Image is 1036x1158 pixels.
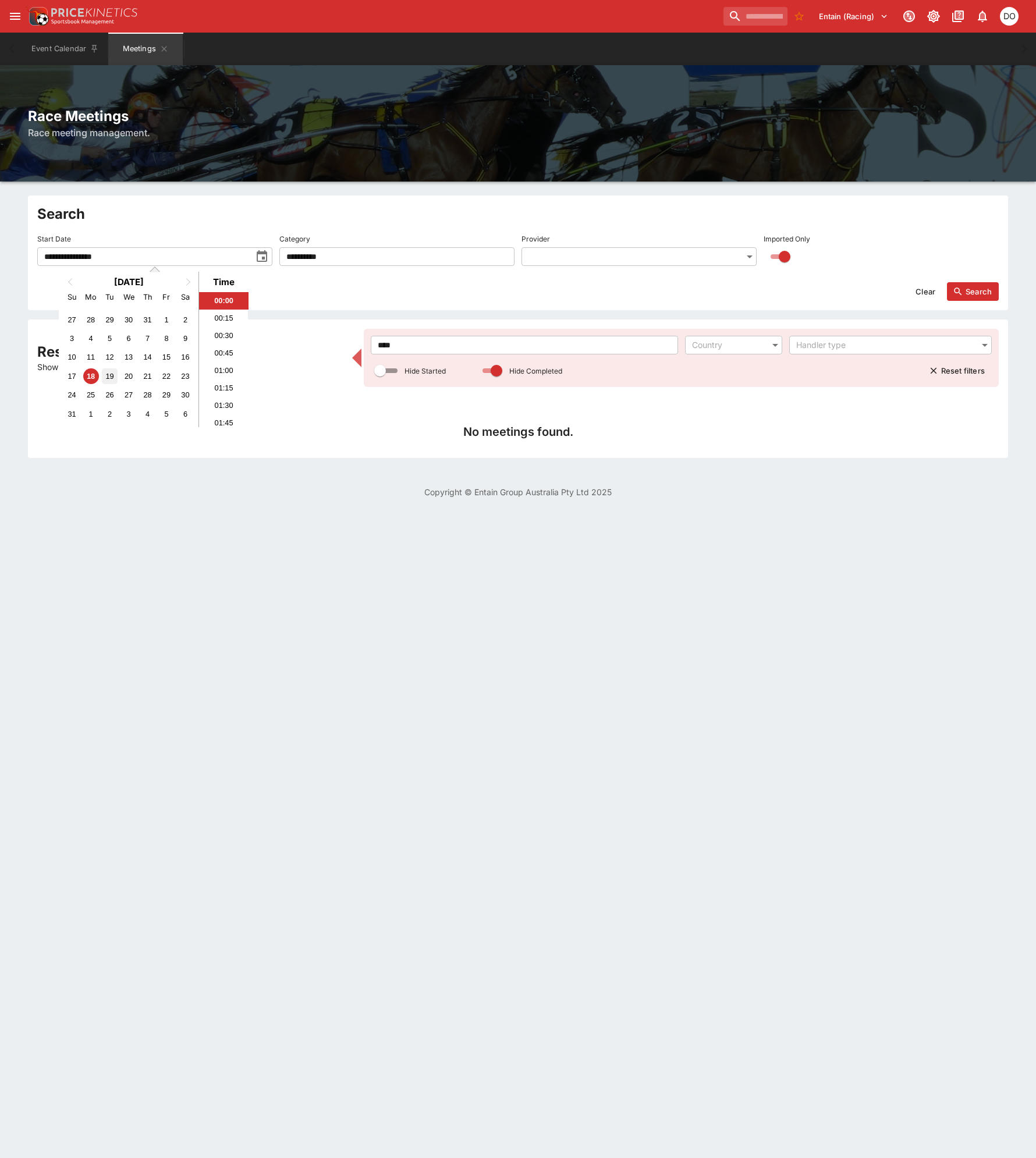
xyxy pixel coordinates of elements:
[972,6,993,27] button: Notifications
[790,7,808,26] button: No Bookmarks
[140,349,155,365] div: Choose Thursday, August 14th, 2025
[120,387,136,403] div: Choose Wednesday, August 27th, 2025
[158,331,174,346] div: Choose Friday, August 8th, 2025
[140,289,155,305] div: Thursday
[178,406,193,422] div: Choose Saturday, September 6th, 2025
[64,312,80,328] div: Choose Sunday, July 27th, 2025
[5,6,26,27] button: open drawer
[158,312,174,328] div: Choose Friday, August 1st, 2025
[1000,7,1019,26] div: Daniel Olerenshaw
[178,387,193,403] div: Choose Saturday, August 30th, 2025
[178,349,193,365] div: Choose Saturday, August 16th, 2025
[64,331,80,346] div: Choose Sunday, August 3rd, 2025
[923,6,944,27] button: Toggle light/dark mode
[59,276,198,287] h2: [DATE]
[37,343,345,361] h2: Results
[83,349,99,365] div: Choose Monday, August 11th, 2025
[723,7,787,26] input: search
[521,234,550,244] p: Provider
[62,310,194,424] div: Month August, 2025
[405,366,446,376] p: Hide Started
[178,368,193,384] div: Choose Saturday, August 23rd, 2025
[199,292,249,427] ul: Time
[199,327,249,344] li: 00:30
[24,33,106,65] button: Event Calendar
[509,366,562,376] p: Hide Completed
[59,272,248,427] div: Choose Date and Time
[64,289,80,305] div: Sunday
[83,331,99,346] div: Choose Monday, August 4th, 2025
[120,331,136,346] div: Choose Wednesday, August 6th, 2025
[64,406,80,422] div: Choose Sunday, August 31st, 2025
[102,289,118,305] div: Tuesday
[102,368,118,384] div: Choose Tuesday, August 19th, 2025
[909,282,942,301] button: Clear
[199,292,249,310] li: 00:00
[202,276,245,287] div: Time
[64,368,80,384] div: Choose Sunday, August 17th, 2025
[692,339,764,351] div: Country
[812,7,895,26] button: Select Tenant
[64,349,80,365] div: Choose Sunday, August 10th, 2025
[102,349,118,365] div: Choose Tuesday, August 12th, 2025
[158,387,174,403] div: Choose Friday, August 29th, 2025
[64,387,80,403] div: Choose Sunday, August 24th, 2025
[120,406,136,422] div: Choose Wednesday, September 3rd, 2025
[948,6,968,27] button: Documentation
[178,289,193,305] div: Saturday
[796,339,973,351] div: Handler type
[199,379,249,397] li: 01:15
[51,19,114,24] img: Sportsbook Management
[120,349,136,365] div: Choose Wednesday, August 13th, 2025
[37,205,999,223] h2: Search
[102,331,118,346] div: Choose Tuesday, August 5th, 2025
[120,289,136,305] div: Wednesday
[26,5,49,28] img: PriceKinetics Logo
[158,406,174,422] div: Choose Friday, September 5th, 2025
[83,406,99,422] div: Choose Monday, September 1st, 2025
[199,310,249,327] li: 00:15
[764,234,810,244] p: Imported Only
[140,406,155,422] div: Choose Thursday, September 4th, 2025
[28,107,1008,125] h2: Race Meetings
[108,33,183,65] button: Meetings
[37,234,71,244] p: Start Date
[102,312,118,328] div: Choose Tuesday, July 29th, 2025
[899,6,920,27] button: Connected to PK
[37,361,345,373] p: Showing 0 of 76 results
[180,273,198,292] button: Next Month
[60,273,79,292] button: Previous Month
[120,312,136,328] div: Choose Wednesday, July 30th, 2025
[140,331,155,346] div: Choose Thursday, August 7th, 2025
[158,289,174,305] div: Friday
[996,3,1022,29] button: Daniel Olerenshaw
[120,368,136,384] div: Choose Wednesday, August 20th, 2025
[83,289,99,305] div: Monday
[83,312,99,328] div: Choose Monday, July 28th, 2025
[947,282,999,301] button: Search
[923,361,992,380] button: Reset filters
[47,424,989,439] h4: No meetings found.
[83,387,99,403] div: Choose Monday, August 25th, 2025
[102,387,118,403] div: Choose Tuesday, August 26th, 2025
[140,368,155,384] div: Choose Thursday, August 21st, 2025
[251,246,272,267] button: toggle date time picker
[199,414,249,432] li: 01:45
[178,331,193,346] div: Choose Saturday, August 9th, 2025
[199,362,249,379] li: 01:00
[158,368,174,384] div: Choose Friday, August 22nd, 2025
[140,387,155,403] div: Choose Thursday, August 28th, 2025
[199,344,249,362] li: 00:45
[83,368,99,384] div: Choose Monday, August 18th, 2025
[158,349,174,365] div: Choose Friday, August 15th, 2025
[102,406,118,422] div: Choose Tuesday, September 2nd, 2025
[28,126,1008,140] h6: Race meeting management.
[199,397,249,414] li: 01:30
[51,8,137,17] img: PriceKinetics
[279,234,310,244] p: Category
[178,312,193,328] div: Choose Saturday, August 2nd, 2025
[140,312,155,328] div: Choose Thursday, July 31st, 2025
